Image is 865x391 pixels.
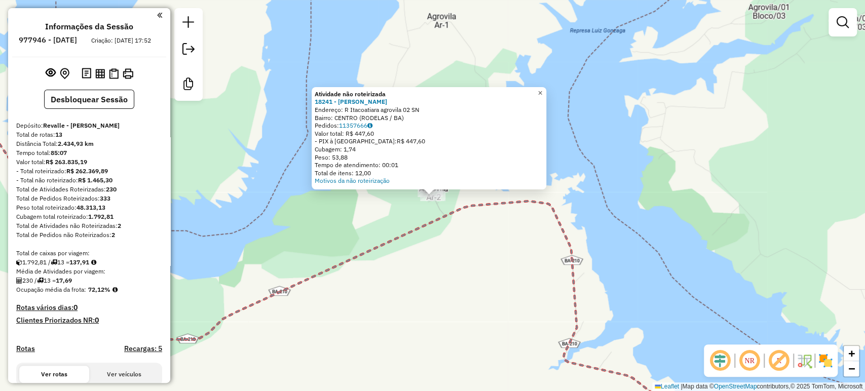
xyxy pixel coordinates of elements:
[46,158,87,166] strong: R$ 263.835,19
[714,383,757,390] a: OpenStreetMap
[66,167,108,175] strong: R$ 262.369,89
[315,161,543,169] div: Tempo de atendimento: 00:01
[848,362,855,375] span: −
[767,348,791,373] span: Exibir rótulo
[51,259,57,265] i: Total de rotas
[315,130,543,138] div: Valor total: R$ 447,60
[534,87,546,99] a: Close popup
[93,66,107,80] button: Visualizar relatório de Roteirização
[77,204,105,211] strong: 48.313,13
[16,249,162,258] div: Total de caixas por viagem:
[111,231,115,239] strong: 2
[16,130,162,139] div: Total de rotas:
[16,286,86,293] span: Ocupação média da frota:
[55,131,62,138] strong: 13
[848,347,855,360] span: +
[420,191,445,201] div: Atividade não roteirizada - MARINEIDE DE MELO GO
[16,267,162,276] div: Média de Atividades por viagem:
[817,353,834,369] img: Exibir/Ocultar setores
[16,158,162,167] div: Valor total:
[16,276,162,285] div: 230 / 13 =
[16,121,162,130] div: Depósito:
[708,348,732,373] span: Ocultar deslocamento
[16,316,162,325] h4: Clientes Priorizados NR:
[118,222,121,229] strong: 2
[44,90,134,109] button: Desbloquear Sessão
[95,316,99,325] strong: 0
[315,153,543,162] div: Peso: 53,88
[178,74,199,97] a: Criar modelo
[16,303,162,312] h4: Rotas vários dias:
[178,39,199,62] a: Exportar sessão
[339,122,372,129] a: 11357666
[16,185,162,194] div: Total de Atividades Roteirizadas:
[91,259,96,265] i: Meta Caixas/viagem: 1,00 Diferença: 136,91
[89,366,159,383] button: Ver veículos
[844,361,859,376] a: Zoom out
[69,258,89,266] strong: 137,91
[315,145,543,153] div: Cubagem: 1,74
[100,194,110,202] strong: 333
[16,258,162,267] div: 1.792,81 / 13 =
[315,106,543,114] div: Endereço: R Itacoatiara agrovila 02 SN
[16,139,162,148] div: Distância Total:
[367,123,372,129] i: Observações
[58,140,94,147] strong: 2.434,93 km
[315,114,543,122] div: Bairro: CENTRO (RODELAS / BA)
[87,36,155,45] div: Criação: [DATE] 17:52
[178,12,199,35] a: Nova sessão e pesquisa
[157,9,162,21] a: Clique aqui para minimizar o painel
[315,177,390,184] a: Motivos da não roteirização
[80,66,93,82] button: Logs desbloquear sessão
[44,65,58,82] button: Exibir sessão original
[681,383,682,390] span: |
[844,346,859,361] a: Zoom in
[538,89,542,97] span: ×
[652,382,865,391] div: Map data © contributors,© 2025 TomTom, Microsoft
[315,137,543,145] div: - PIX à [GEOGRAPHIC_DATA]:
[796,353,812,369] img: Fluxo de ruas
[16,176,162,185] div: - Total não roteirizado:
[43,122,120,129] strong: Revalle - [PERSON_NAME]
[16,167,162,176] div: - Total roteirizado:
[397,137,425,145] span: R$ 447,60
[19,35,77,45] h6: 977946 - [DATE]
[315,122,543,130] div: Pedidos:
[107,66,121,81] button: Visualizar Romaneio
[88,286,110,293] strong: 72,12%
[16,203,162,212] div: Peso total roteirizado:
[16,194,162,203] div: Total de Pedidos Roteirizados:
[833,12,853,32] a: Exibir filtros
[112,287,118,293] em: Média calculada utilizando a maior ocupação (%Peso ou %Cubagem) de cada rota da sessão. Rotas cro...
[315,98,387,105] a: 18241 - [PERSON_NAME]
[16,148,162,158] div: Tempo total:
[16,230,162,240] div: Total de Pedidos não Roteirizados:
[737,348,762,373] span: Ocultar NR
[121,66,135,81] button: Imprimir Rotas
[16,344,35,353] a: Rotas
[51,149,67,157] strong: 85:07
[106,185,117,193] strong: 230
[16,212,162,221] div: Cubagem total roteirizado:
[19,366,89,383] button: Ver rotas
[88,213,114,220] strong: 1.792,81
[655,383,679,390] a: Leaflet
[58,66,71,82] button: Centralizar mapa no depósito ou ponto de apoio
[56,277,72,284] strong: 17,69
[16,259,22,265] i: Cubagem total roteirizado
[16,278,22,284] i: Total de Atividades
[45,22,133,31] h4: Informações da Sessão
[315,169,543,177] div: Total de itens: 12,00
[16,221,162,230] div: Total de Atividades não Roteirizadas:
[315,90,386,98] strong: Atividade não roteirizada
[78,176,112,184] strong: R$ 1.465,30
[418,187,443,197] div: Atividade não roteirizada - ALEXISANDRO SOUZA SA
[73,303,78,312] strong: 0
[124,344,162,353] h4: Recargas: 5
[37,278,44,284] i: Total de rotas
